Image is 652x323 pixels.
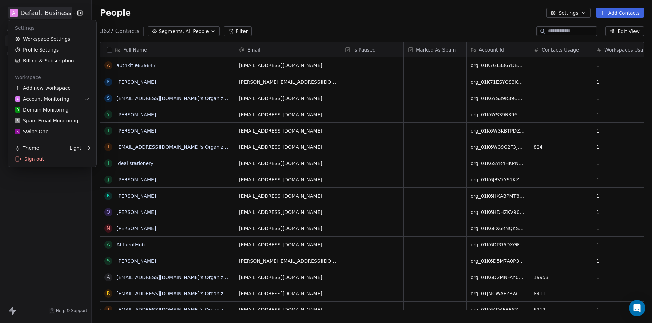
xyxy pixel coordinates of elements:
span: D [16,107,19,113]
div: Theme [15,145,39,152]
a: Workspace Settings [11,34,94,44]
div: Settings [11,23,94,34]
div: Workspace [11,72,94,83]
div: Spam Email Monitoring [15,117,78,124]
span: S [17,129,19,134]
a: Billing & Subscription [11,55,94,66]
div: Account Monitoring [15,96,69,102]
span: S [17,118,19,123]
a: Profile Settings [11,44,94,55]
div: Sign out [11,154,94,164]
div: Domain Monitoring [15,106,69,113]
div: Swipe One [15,128,49,135]
span: A [17,97,19,102]
div: Light [70,145,81,152]
div: Add new workspace [11,83,94,94]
